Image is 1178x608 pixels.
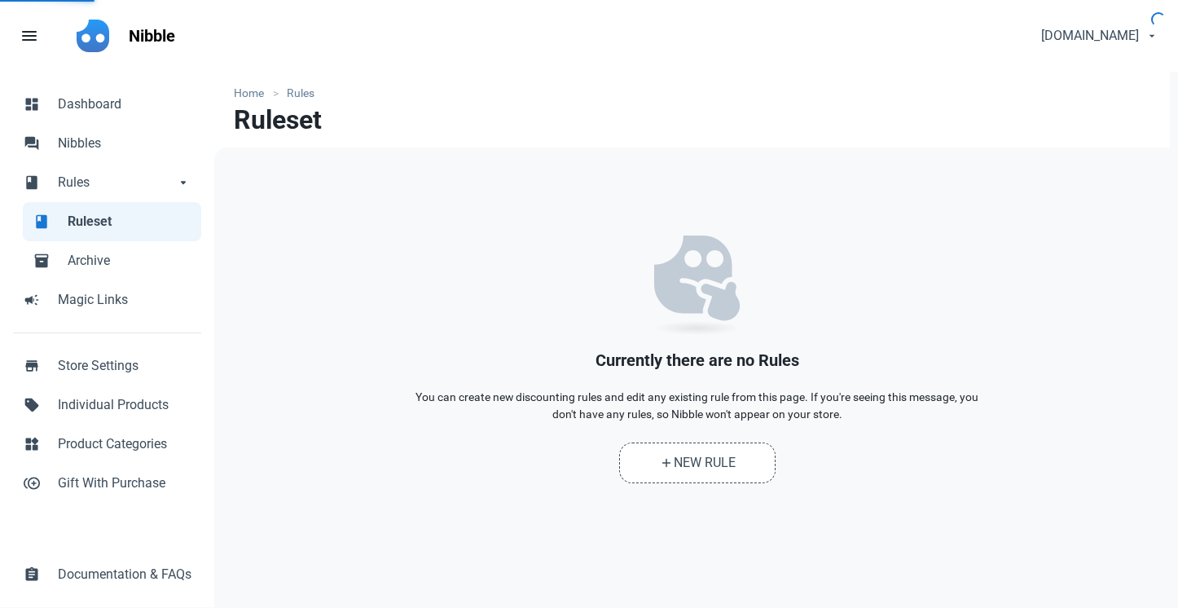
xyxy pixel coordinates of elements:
span: widgets [24,434,40,451]
span: Gift With Purchase [58,474,191,493]
span: [DOMAIN_NAME] [1041,26,1139,46]
span: control_point_duplicate [24,474,40,490]
a: addNew Rule [619,443,776,483]
span: Nibbles [58,134,191,153]
span: store [24,356,40,372]
a: sellIndividual Products [13,386,201,425]
span: campaign [24,290,40,306]
p: Nibble [129,24,175,47]
a: Nibble [119,13,185,59]
a: campaignMagic Links [13,280,201,319]
span: add [659,456,674,470]
span: book [24,173,40,189]
a: inventory_2Archive [23,241,201,280]
span: Store Settings [58,356,191,376]
span: arrow_drop_down [175,173,191,189]
span: Individual Products [58,395,191,415]
span: forum [24,134,40,150]
span: Archive [68,251,191,271]
a: dashboardDashboard [13,85,201,124]
span: Dashboard [58,95,191,114]
a: widgetsProduct Categories [13,425,201,464]
span: Ruleset [68,212,191,231]
p: You can create new discounting rules and edit any existing rule from this page. If you're seeing ... [412,389,982,423]
img: empty_state.svg [653,236,741,336]
span: Documentation & FAQs [58,565,191,584]
a: storeStore Settings [13,346,201,386]
span: menu [20,26,39,46]
a: Home [234,85,272,102]
span: dashboard [24,95,40,111]
span: Rules [58,173,175,192]
span: inventory_2 [33,251,50,267]
span: sell [24,395,40,412]
h1: Ruleset [234,105,322,134]
a: bookRulesarrow_drop_down [13,163,201,202]
a: forumNibbles [13,124,201,163]
a: assignmentDocumentation & FAQs [13,555,201,594]
span: assignment [24,565,40,581]
span: Product Categories [58,434,191,454]
button: [DOMAIN_NAME] [1027,20,1168,52]
span: book [33,212,50,228]
nav: breadcrumbs [214,72,1170,105]
span: Magic Links [58,290,191,310]
a: bookRuleset [23,202,201,241]
h2: Currently there are no Rules [412,351,982,370]
a: control_point_duplicateGift With Purchase [13,464,201,503]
